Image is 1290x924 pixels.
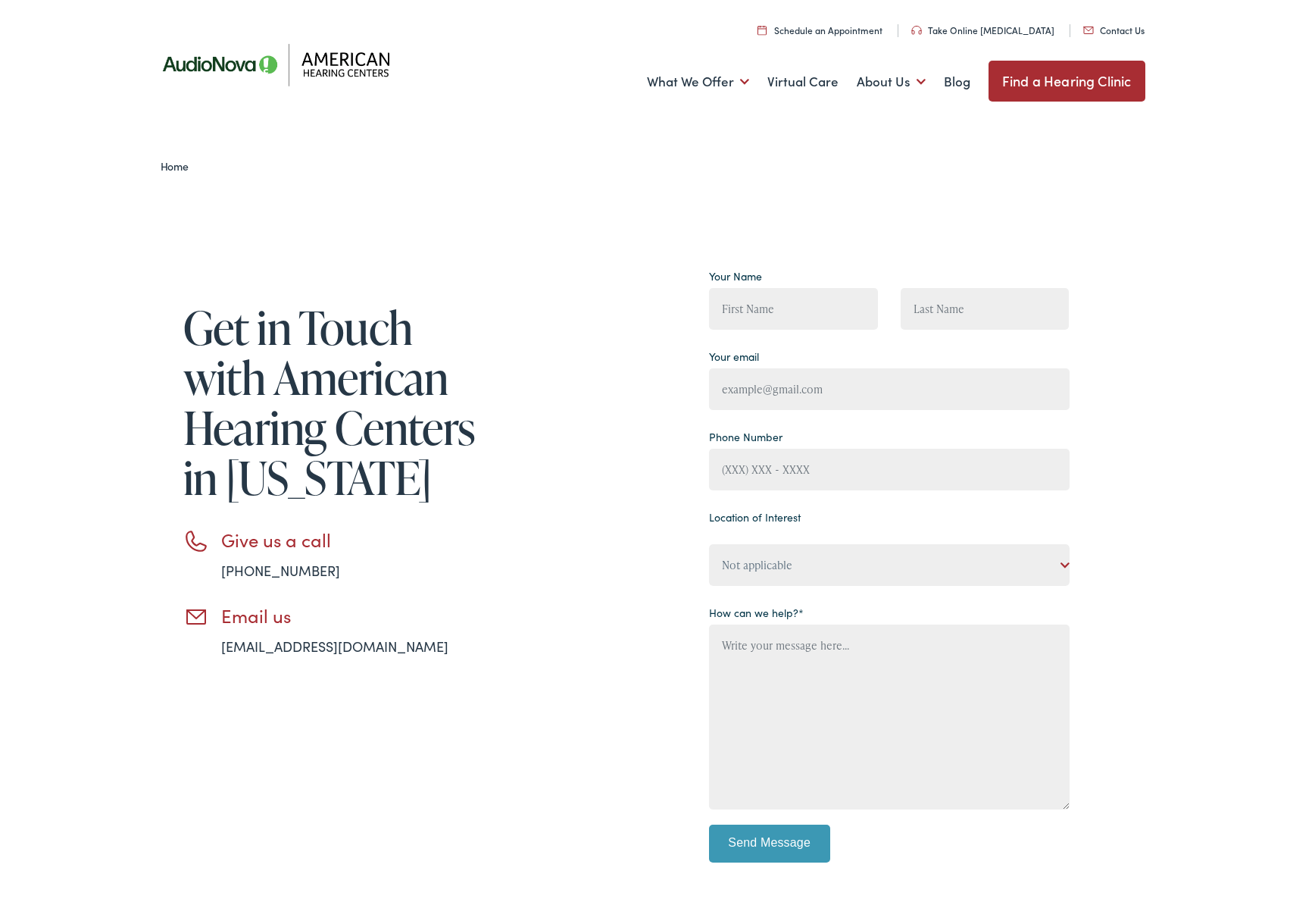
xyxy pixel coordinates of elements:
[1083,27,1094,34] img: utility icon
[221,605,494,627] h3: Email us
[709,288,878,330] input: First Name
[709,349,759,365] label: Your email
[901,288,1070,330] input: Last Name
[767,54,839,110] a: Virtual Care
[911,26,922,35] img: utility icon
[709,265,1070,874] form: Contact form
[757,25,767,35] img: utility icon
[161,158,196,174] a: Home
[944,54,970,110] a: Blog
[857,54,926,110] a: About Us
[709,605,804,621] label: How can we help?
[709,268,762,284] label: Your Name
[989,61,1145,102] a: Find a Hearing Clinic
[183,302,494,503] h1: Get in Touch with American Hearing Centers in [US_STATE]
[1083,23,1145,36] a: Contact Us
[709,429,782,445] label: Phone Number
[709,368,1070,410] input: example@gmail.com
[221,561,340,580] a: [PHONE_NUMBER]
[911,23,1054,36] a: Take Online [MEDICAL_DATA]
[221,529,494,551] h3: Give us a call
[709,449,1070,490] input: (XXX) XXX - XXXX
[757,23,882,36] a: Schedule an Appointment
[709,825,830,863] input: Send Message
[709,509,801,525] label: Location of Interest
[647,54,749,110] a: What We Offer
[221,637,448,656] a: [EMAIL_ADDRESS][DOMAIN_NAME]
